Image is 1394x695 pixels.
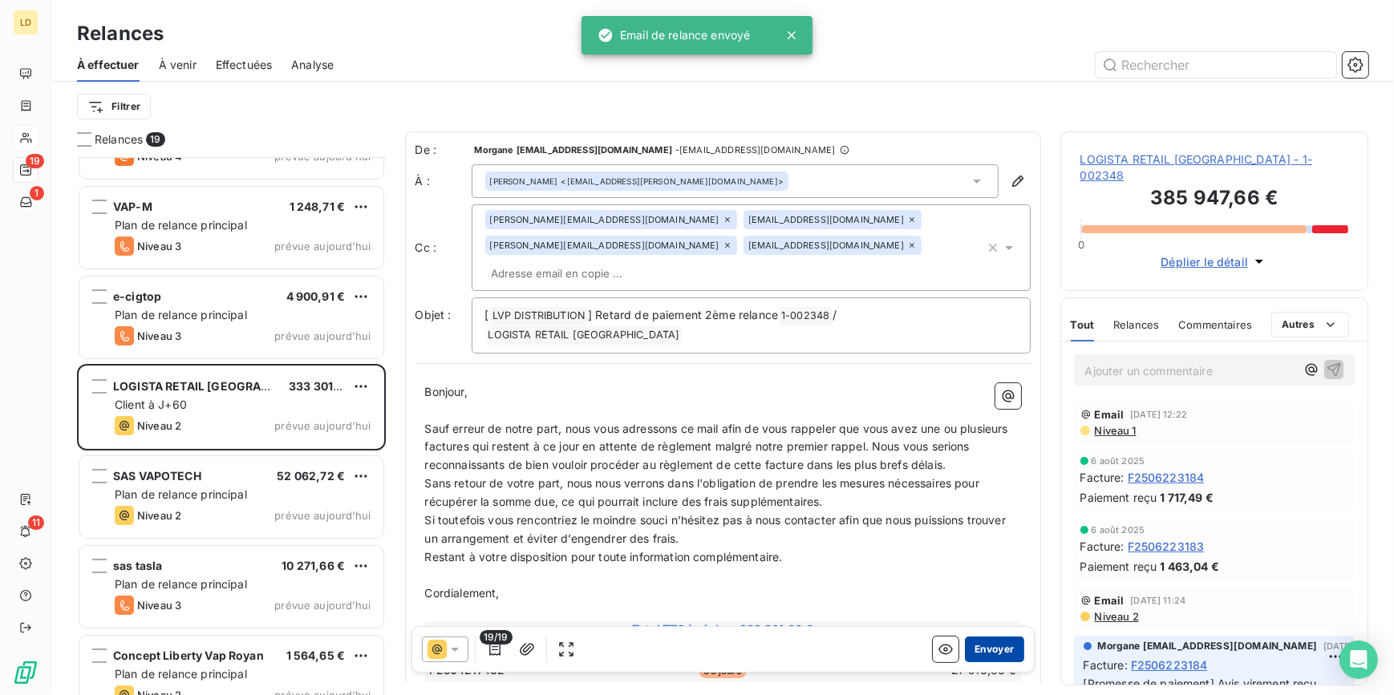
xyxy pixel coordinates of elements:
[274,599,371,612] span: prévue aujourd’hui
[475,145,672,155] span: Morgane [EMAIL_ADDRESS][DOMAIN_NAME]
[274,509,371,522] span: prévue aujourd’hui
[26,154,44,168] span: 19
[13,189,38,215] a: 1
[1080,184,1349,216] h3: 385 947,66 €
[965,636,1023,662] button: Envoyer
[1096,52,1336,78] input: Rechercher
[13,157,38,183] a: 19
[290,200,346,213] span: 1 248,71 €
[277,469,345,483] span: 52 062,72 €
[1071,318,1095,331] span: Tout
[1092,525,1145,535] span: 6 août 2025
[137,240,181,253] span: Niveau 3
[748,240,904,250] span: [EMAIL_ADDRESS][DOMAIN_NAME]
[1095,408,1125,421] span: Email
[425,513,1010,545] span: Si toutefois vous rencontriez le moindre souci n’hésitez pas à nous contacter afin que nous puiss...
[1080,469,1125,486] span: Facture :
[115,308,247,321] span: Plan de relance principal
[1160,489,1214,506] span: 1 717,49 €
[490,307,587,325] span: LVP DISTRIBUTION
[216,57,273,73] span: Effectuées
[137,509,181,522] span: Niveau 2
[428,621,1019,637] span: Total TTC à régler : 333 301,00 €
[1093,424,1137,437] span: Niveau 1
[1098,639,1317,653] span: Morgane [EMAIL_ADDRESS][DOMAIN_NAME]
[95,131,143,147] span: Relances
[1156,253,1272,271] button: Déplier le détail
[598,21,750,50] div: Email de relance envoyé
[1178,318,1252,331] span: Commentaires
[77,157,386,695] div: grid
[1092,456,1145,466] span: 6 août 2025
[485,261,671,285] input: Adresse email en copie ...
[1080,152,1349,184] span: LOGISTA RETAIL [GEOGRAPHIC_DATA] - 1-002348
[113,289,161,303] span: e-cigtop
[13,10,38,35] div: LD
[779,307,832,325] span: 1-002348
[490,215,719,224] span: [PERSON_NAME][EMAIL_ADDRESS][DOMAIN_NAME]
[115,577,247,591] span: Plan de relance principal
[425,422,1011,472] span: Sauf erreur de notre part, nous vous adressons ce mail afin de vous rappeler que vous avez une ou...
[77,94,151,119] button: Filtrer
[1080,558,1157,575] span: Paiement reçu
[137,329,181,342] span: Niveau 3
[1130,596,1185,605] span: [DATE] 11:24
[115,487,247,501] span: Plan de relance principal
[286,649,346,662] span: 1 564,65 €
[274,419,371,432] span: prévue aujourd’hui
[28,515,44,530] span: 11
[291,57,334,73] span: Analyse
[425,385,468,398] span: Bonjour,
[113,469,201,483] span: SAS VAPOTECH
[274,240,371,253] span: prévue aujourd’hui
[1161,253,1248,270] span: Déplier le détail
[1078,238,1084,251] span: 0
[1131,657,1208,673] span: F2506223184
[1130,410,1187,419] span: [DATE] 12:22
[486,326,683,345] span: LOGISTA RETAIL [GEOGRAPHIC_DATA]
[77,57,140,73] span: À effectuer
[115,667,247,681] span: Plan de relance principal
[490,176,784,187] div: <[EMAIL_ADDRESS][PERSON_NAME][DOMAIN_NAME]>
[588,308,778,321] span: ] Retard de paiement 2ème relance
[480,630,513,644] span: 19/19
[415,240,472,256] label: Cc :
[146,132,164,147] span: 19
[289,379,363,393] span: 333 301,00 €
[1095,594,1125,607] span: Email
[115,398,187,411] span: Client à J+60
[113,379,326,393] span: LOGISTA RETAIL [GEOGRAPHIC_DATA]
[1271,312,1349,337] button: Autres
[1113,318,1159,331] span: Relances
[1339,640,1378,679] div: Open Intercom Messenger
[282,559,345,572] span: 10 271,66 €
[286,289,346,303] span: 4 900,91 €
[113,649,264,662] span: Concept Liberty Vap Royan
[1128,469,1205,486] span: F2506223184
[1128,538,1205,555] span: F2506223183
[1084,657,1128,673] span: Facture :
[1093,610,1139,623] span: Niveau 2
[77,19,164,48] h3: Relances
[490,240,719,250] span: [PERSON_NAME][EMAIL_ADDRESS][DOMAIN_NAME]
[675,145,835,155] span: - [EMAIL_ADDRESS][DOMAIN_NAME]
[137,599,181,612] span: Niveau 3
[113,559,162,572] span: sas tasla
[485,308,489,321] span: [
[115,218,247,232] span: Plan de relance principal
[833,308,837,321] span: /
[748,215,904,224] span: [EMAIL_ADDRESS][DOMAIN_NAME]
[415,308,452,321] span: Objet :
[30,186,44,200] span: 1
[1080,489,1157,506] span: Paiement reçu
[159,57,197,73] span: À venir
[1323,641,1380,651] span: [DATE] 12:32
[490,176,558,187] span: [PERSON_NAME]
[415,142,472,158] span: De :
[113,200,152,213] span: VAP-M
[13,660,38,685] img: Logo LeanPay
[415,173,472,189] label: À :
[425,476,983,508] span: Sans retour de votre part, nous nous verrons dans l'obligation de prendre les mesures nécessaires...
[1160,558,1219,575] span: 1 463,04 €
[137,419,181,432] span: Niveau 2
